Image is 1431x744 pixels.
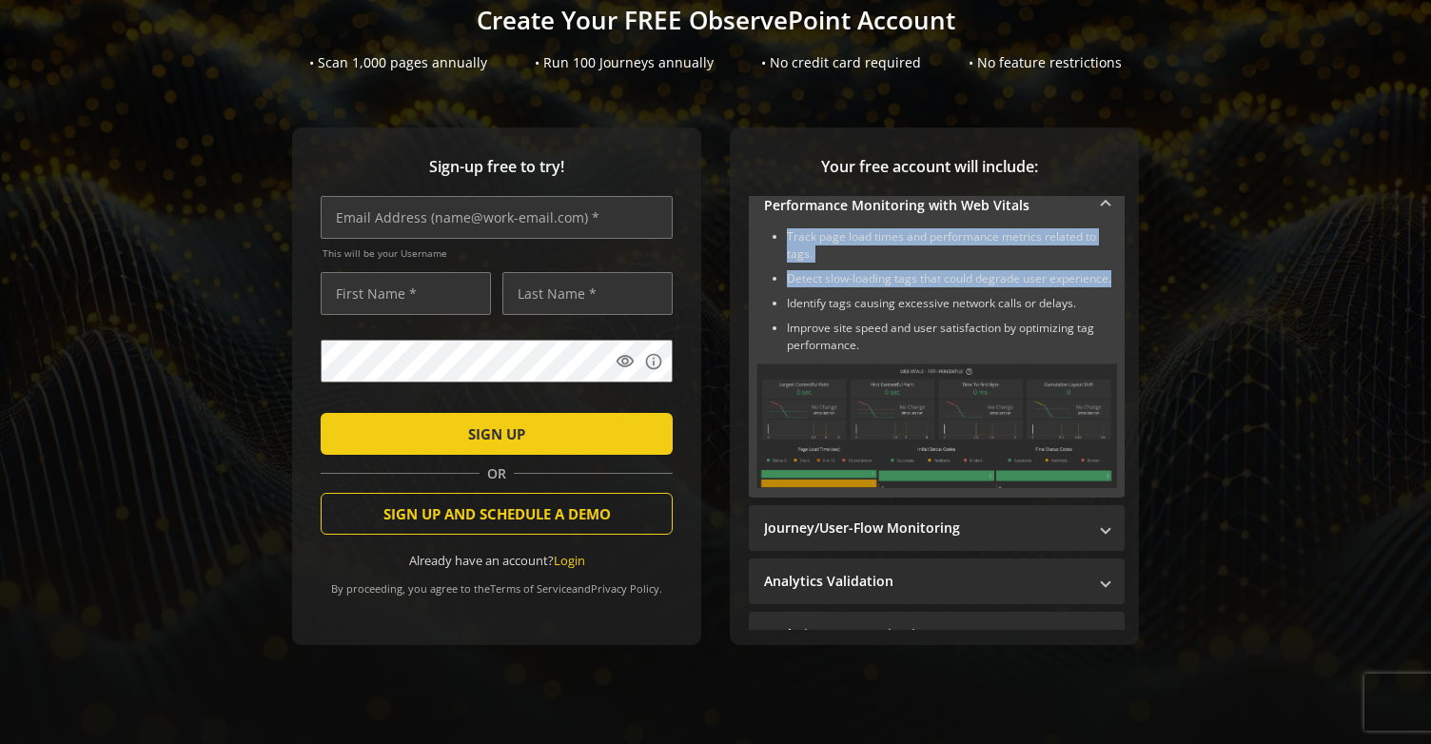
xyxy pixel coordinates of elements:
[321,569,673,596] div: By proceeding, you agree to the and .
[756,363,1117,488] img: Performance Monitoring with Web Vitals
[749,183,1125,228] mat-expansion-panel-header: Performance Monitoring with Web Vitals
[309,53,487,72] div: • Scan 1,000 pages annually
[468,417,525,451] span: SIGN UP
[749,612,1125,657] mat-expansion-panel-header: Real-Time Tag Monitoring
[480,464,514,483] span: OR
[749,156,1110,178] span: Your free account will include:
[764,625,1087,644] mat-panel-title: Real-Time Tag Monitoring
[764,519,1087,538] mat-panel-title: Journey/User-Flow Monitoring
[644,352,663,371] mat-icon: info
[787,270,1117,287] li: Detect slow-loading tags that could degrade user experience.
[321,493,673,535] button: SIGN UP AND SCHEDULE A DEMO
[749,558,1125,604] mat-expansion-panel-header: Analytics Validation
[764,196,1087,215] mat-panel-title: Performance Monitoring with Web Vitals
[969,53,1122,72] div: • No feature restrictions
[535,53,714,72] div: • Run 100 Journeys annually
[554,552,585,569] a: Login
[321,156,673,178] span: Sign-up free to try!
[490,581,572,596] a: Terms of Service
[321,413,673,455] button: SIGN UP
[787,228,1117,263] li: Track page load times and performance metrics related to tags.
[321,196,673,239] input: Email Address (name@work-email.com) *
[591,581,659,596] a: Privacy Policy
[787,295,1117,312] li: Identify tags causing excessive network calls or delays.
[749,505,1125,551] mat-expansion-panel-header: Journey/User-Flow Monitoring
[764,572,1087,591] mat-panel-title: Analytics Validation
[749,228,1125,498] div: Performance Monitoring with Web Vitals
[616,352,635,371] mat-icon: visibility
[321,272,491,315] input: First Name *
[787,320,1117,354] li: Improve site speed and user satisfaction by optimizing tag performance.
[383,497,611,531] span: SIGN UP AND SCHEDULE A DEMO
[321,552,673,570] div: Already have an account?
[323,246,673,260] span: This will be your Username
[761,53,921,72] div: • No credit card required
[502,272,673,315] input: Last Name *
